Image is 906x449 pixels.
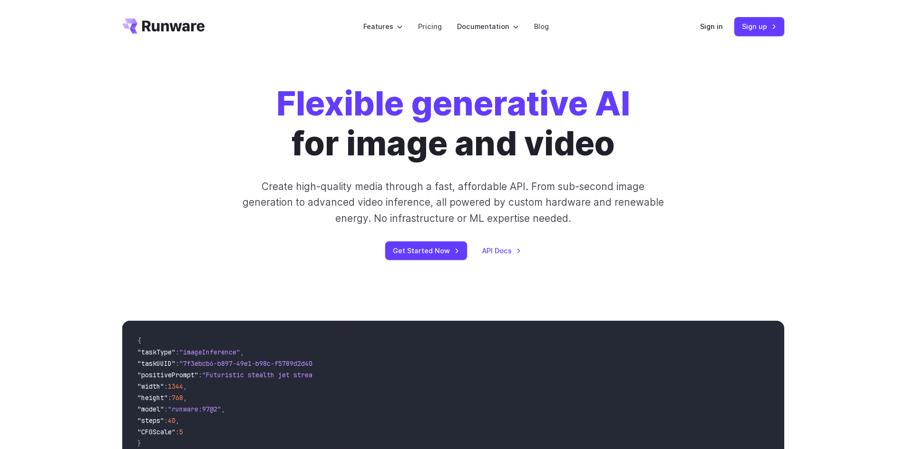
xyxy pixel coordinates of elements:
[175,348,179,356] span: :
[179,348,240,356] span: "imageInference"
[122,19,205,34] a: Go to /
[363,21,403,32] label: Features
[734,17,784,36] a: Sign up
[137,348,175,356] span: "taskType"
[276,84,630,163] h1: for image and video
[168,393,172,402] span: :
[175,359,179,368] span: :
[137,359,175,368] span: "taskUUID"
[164,405,168,413] span: :
[137,336,141,345] span: {
[276,83,630,124] strong: Flexible generative AI
[168,416,175,425] span: 40
[137,371,198,379] span: "positivePrompt"
[202,371,548,379] span: "Futuristic stealth jet streaking through a neon-lit cityscape with glowing purple exhaust"
[183,393,187,402] span: ,
[137,428,175,436] span: "CFGScale"
[137,439,141,448] span: }
[179,359,324,368] span: "7f3ebcb6-b897-49e1-b98c-f5789d2d40d7"
[137,405,164,413] span: "model"
[241,179,665,226] p: Create high-quality media through a fast, affordable API. From sub-second image generation to adv...
[221,405,225,413] span: ,
[179,428,183,436] span: 5
[172,393,183,402] span: 768
[175,428,179,436] span: :
[457,21,519,32] label: Documentation
[168,382,183,391] span: 1344
[198,371,202,379] span: :
[700,21,723,32] a: Sign in
[164,382,168,391] span: :
[418,21,442,32] a: Pricing
[168,405,221,413] span: "runware:97@2"
[534,21,549,32] a: Blog
[240,348,244,356] span: ,
[137,382,164,391] span: "width"
[175,416,179,425] span: ,
[183,382,187,391] span: ,
[137,393,168,402] span: "height"
[137,416,164,425] span: "steps"
[385,241,467,260] a: Get Started Now
[482,245,521,256] a: API Docs
[164,416,168,425] span: :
